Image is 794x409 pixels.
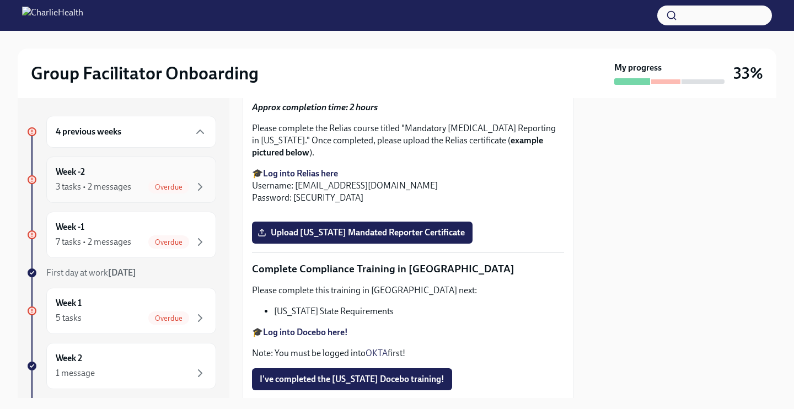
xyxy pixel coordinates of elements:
[46,267,136,278] span: First day at work
[56,352,82,364] h6: Week 2
[56,297,82,309] h6: Week 1
[252,368,452,390] button: I've completed the [US_STATE] Docebo training!
[252,262,564,276] p: Complete Compliance Training in [GEOGRAPHIC_DATA]
[108,267,136,278] strong: [DATE]
[56,181,131,193] div: 3 tasks • 2 messages
[56,166,85,178] h6: Week -2
[252,284,564,297] p: Please complete this training in [GEOGRAPHIC_DATA] next:
[252,222,473,244] label: Upload [US_STATE] Mandated Reporter Certificate
[263,168,338,179] a: Log into Relias here
[148,238,189,246] span: Overdue
[252,102,378,112] strong: Approx completion time: 2 hours
[148,183,189,191] span: Overdue
[148,314,189,322] span: Overdue
[56,236,131,248] div: 7 tasks • 2 messages
[26,267,216,279] a: First day at work[DATE]
[252,122,564,159] p: Please complete the Relias course titled "Mandatory [MEDICAL_DATA] Reporting in [US_STATE]." Once...
[252,326,564,338] p: 🎓
[252,135,543,158] strong: example pictured below
[733,63,763,83] h3: 33%
[56,126,121,138] h6: 4 previous weeks
[31,62,259,84] h2: Group Facilitator Onboarding
[252,168,564,204] p: 🎓 Username: [EMAIL_ADDRESS][DOMAIN_NAME] Password: [SECURITY_DATA]
[26,157,216,203] a: Week -23 tasks • 2 messagesOverdue
[56,312,82,324] div: 5 tasks
[56,221,84,233] h6: Week -1
[56,367,95,379] div: 1 message
[252,347,564,359] p: Note: You must be logged into first!
[614,62,662,74] strong: My progress
[26,212,216,258] a: Week -17 tasks • 2 messagesOverdue
[260,374,444,385] span: I've completed the [US_STATE] Docebo training!
[274,305,564,317] li: [US_STATE] State Requirements
[260,227,465,238] span: Upload [US_STATE] Mandated Reporter Certificate
[366,348,388,358] a: OKTA
[263,327,348,337] a: Log into Docebo here!
[22,7,83,24] img: CharlieHealth
[26,343,216,389] a: Week 21 message
[46,116,216,148] div: 4 previous weeks
[26,288,216,334] a: Week 15 tasksOverdue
